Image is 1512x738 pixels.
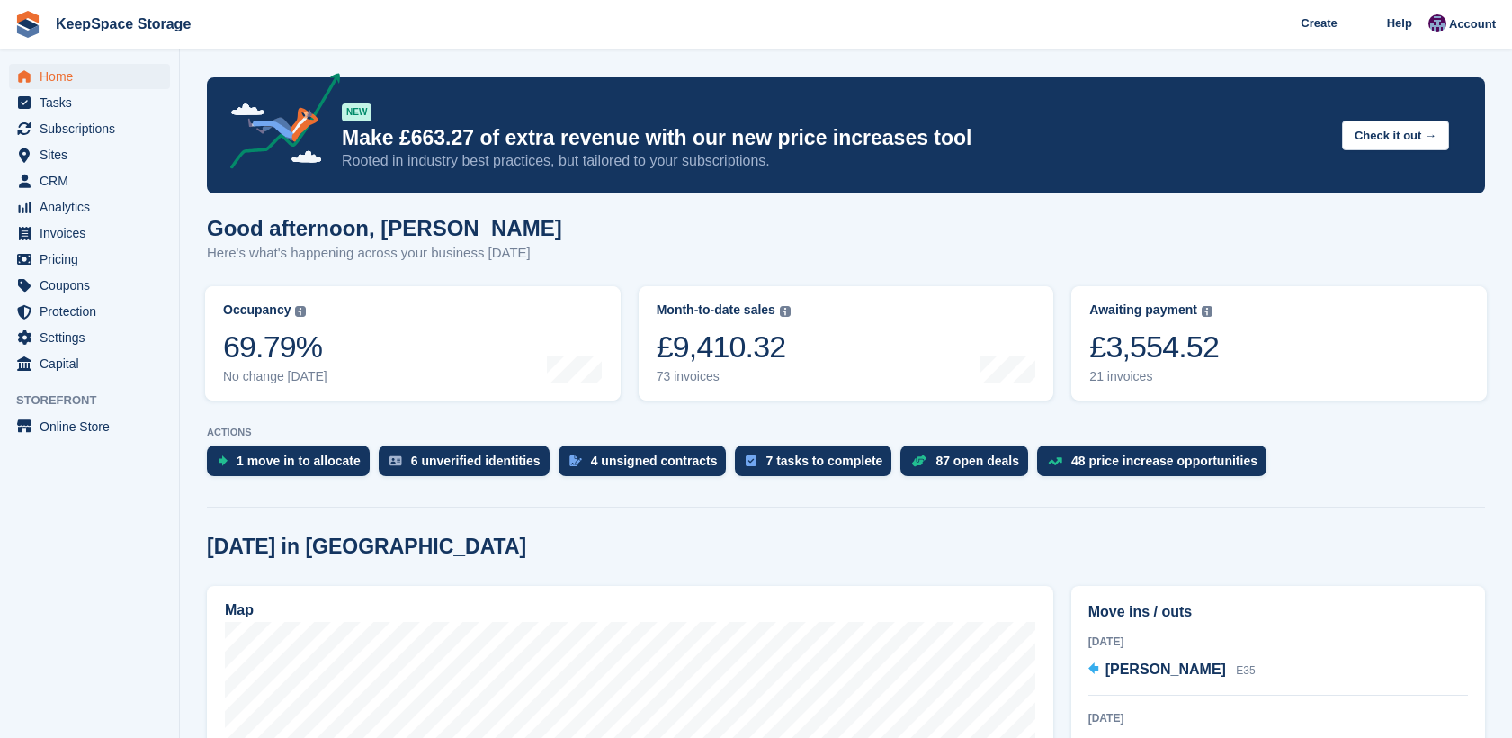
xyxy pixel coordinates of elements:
[1449,15,1496,33] span: Account
[49,9,198,39] a: KeepSpace Storage
[223,328,327,365] div: 69.79%
[9,325,170,350] a: menu
[40,325,148,350] span: Settings
[1071,286,1487,400] a: Awaiting payment £3,554.52 21 invoices
[342,125,1328,151] p: Make £663.27 of extra revenue with our new price increases tool
[205,286,621,400] a: Occupancy 69.79% No change [DATE]
[207,216,562,240] h1: Good afternoon, [PERSON_NAME]
[657,328,791,365] div: £9,410.32
[1089,328,1219,365] div: £3,554.52
[40,273,148,298] span: Coupons
[9,299,170,324] a: menu
[780,306,791,317] img: icon-info-grey-7440780725fd019a000dd9b08b2336e03edf1995a4989e88bcd33f0948082b44.svg
[1088,601,1468,623] h2: Move ins / outs
[569,455,582,466] img: contract_signature_icon-13c848040528278c33f63329250d36e43548de30e8caae1d1a13099fd9432cc5.svg
[9,247,170,272] a: menu
[40,194,148,220] span: Analytics
[411,454,541,468] div: 6 unverified identities
[911,454,926,467] img: deal-1b604bf984904fb50ccaf53a9ad4b4a5d6e5aea283cecdc64d6e3604feb123c2.svg
[1428,14,1446,32] img: Charlotte Jobling
[735,445,900,485] a: 7 tasks to complete
[9,351,170,376] a: menu
[765,454,882,468] div: 7 tasks to complete
[746,455,756,466] img: task-75834270c22a3079a89374b754ae025e5fb1db73e45f91037f5363f120a921f8.svg
[9,142,170,167] a: menu
[40,168,148,193] span: CRM
[1048,457,1062,465] img: price_increase_opportunities-93ffe204e8149a01c8c9dc8f82e8f89637d9d84a8eef4429ea346261dce0b2c0.svg
[1202,306,1212,317] img: icon-info-grey-7440780725fd019a000dd9b08b2336e03edf1995a4989e88bcd33f0948082b44.svg
[148,416,170,437] a: Preview store
[9,194,170,220] a: menu
[657,369,791,384] div: 73 invoices
[40,299,148,324] span: Protection
[9,273,170,298] a: menu
[218,455,228,466] img: move_ins_to_allocate_icon-fdf77a2bb77ea45bf5b3d319d69a93e2d87916cf1d5bf7949dd705db3b84f3ca.svg
[9,220,170,246] a: menu
[591,454,718,468] div: 4 unsigned contracts
[1088,634,1468,650] div: [DATE]
[342,103,371,121] div: NEW
[9,116,170,141] a: menu
[40,220,148,246] span: Invoices
[207,243,562,264] p: Here's what's happening across your business [DATE]
[40,142,148,167] span: Sites
[14,11,41,38] img: stora-icon-8386f47178a22dfd0bd8f6a31ec36ba5ce8667c1dd55bd0f319d3a0aa187defe.svg
[342,151,1328,171] p: Rooted in industry best practices, but tailored to your subscriptions.
[40,116,148,141] span: Subscriptions
[9,90,170,115] a: menu
[9,64,170,89] a: menu
[379,445,559,485] a: 6 unverified identities
[1298,14,1334,32] span: Create
[40,64,148,89] span: Home
[207,445,379,485] a: 1 move in to allocate
[40,414,148,439] span: Online Store
[1342,121,1449,150] button: Check it out →
[207,427,1485,438] p: ACTIONS
[559,445,736,485] a: 4 unsigned contracts
[40,351,148,376] span: Capital
[223,302,291,318] div: Occupancy
[295,306,306,317] img: icon-info-grey-7440780725fd019a000dd9b08b2336e03edf1995a4989e88bcd33f0948082b44.svg
[40,247,148,272] span: Pricing
[40,90,148,115] span: Tasks
[657,302,775,318] div: Month-to-date sales
[1088,710,1468,726] div: [DATE]
[1387,14,1412,32] span: Help
[207,535,526,559] h2: [DATE] in [GEOGRAPHIC_DATA]
[1236,664,1255,677] span: E35
[1105,661,1226,677] span: [PERSON_NAME]
[1088,659,1256,682] a: [PERSON_NAME] E35
[389,455,402,466] img: verify_identity-adf6edd0f0f0b5bbfe63781bf79b02c33cf7c696d77639b501bdc392416b5a36.svg
[1089,302,1197,318] div: Awaiting payment
[225,602,254,618] h2: Map
[900,445,1037,485] a: 87 open deals
[215,73,341,175] img: price-adjustments-announcement-icon-8257ccfd72463d97f412b2fc003d46551f7dbcb40ab6d574587a9cd5c0d94...
[16,391,179,409] span: Storefront
[639,286,1054,400] a: Month-to-date sales £9,410.32 73 invoices
[9,168,170,193] a: menu
[935,454,1019,468] div: 87 open deals
[9,414,170,439] a: menu
[1037,445,1275,485] a: 48 price increase opportunities
[1071,454,1257,468] div: 48 price increase opportunities
[1089,369,1219,384] div: 21 invoices
[237,454,361,468] div: 1 move in to allocate
[223,369,327,384] div: No change [DATE]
